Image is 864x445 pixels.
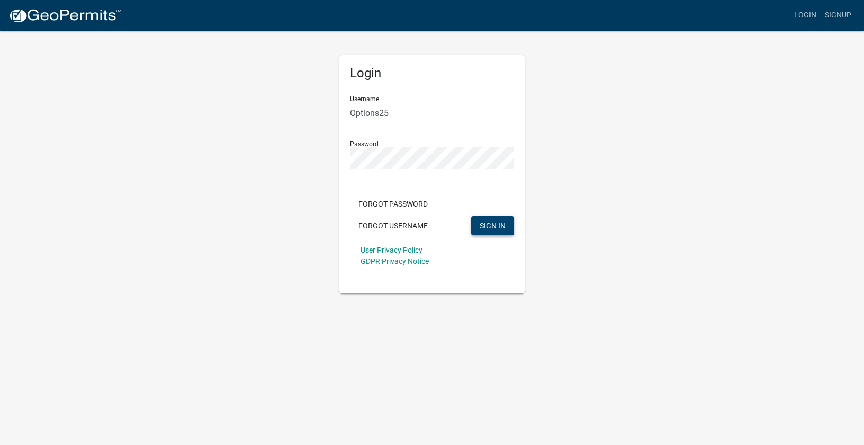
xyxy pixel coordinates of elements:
span: SIGN IN [480,221,506,229]
button: SIGN IN [471,216,514,235]
a: GDPR Privacy Notice [361,257,429,265]
a: User Privacy Policy [361,246,422,254]
a: Login [790,5,821,25]
button: Forgot Username [350,216,436,235]
button: Forgot Password [350,194,436,213]
h5: Login [350,66,514,81]
a: Signup [821,5,856,25]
